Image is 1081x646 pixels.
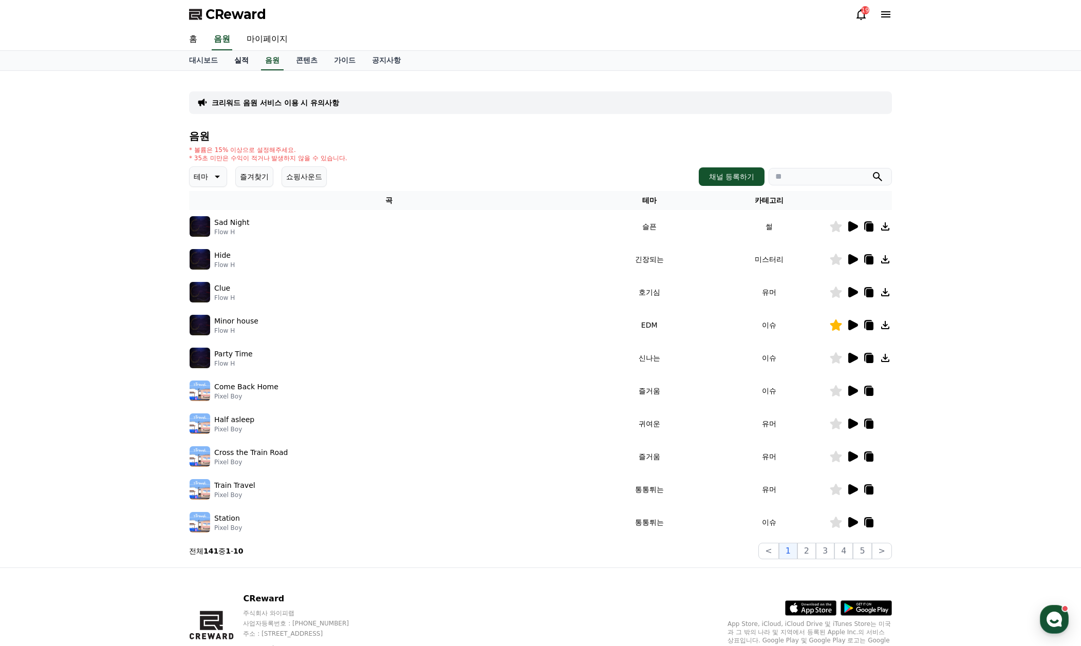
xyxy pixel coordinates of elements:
td: 귀여운 [589,407,710,440]
img: music [190,381,210,401]
button: 1 [779,543,797,559]
a: 대화 [68,326,133,351]
a: 음원 [261,51,284,70]
button: 즐겨찾기 [235,166,273,187]
a: 가이드 [326,51,364,70]
h4: 음원 [189,130,892,142]
td: 즐거움 [589,440,710,473]
p: Flow H [214,261,235,269]
td: 유머 [709,473,829,506]
td: 유머 [709,276,829,309]
a: 실적 [226,51,257,70]
p: Flow H [214,228,249,236]
p: Train Travel [214,480,255,491]
span: 설정 [159,341,171,349]
img: music [190,446,210,467]
p: Minor house [214,316,258,327]
td: 긴장되는 [589,243,710,276]
button: < [758,543,778,559]
td: 신나는 [589,341,710,374]
p: 주소 : [STREET_ADDRESS] [243,630,368,638]
a: 홈 [181,29,206,50]
p: CReward [243,593,368,605]
span: 홈 [32,341,39,349]
button: 3 [816,543,834,559]
td: 유머 [709,440,829,473]
p: Pixel Boy [214,458,288,466]
button: 테마 [189,166,227,187]
button: 채널 등록하기 [699,167,765,186]
p: Clue [214,283,230,294]
p: Flow H [214,294,235,302]
p: Flow H [214,327,258,335]
img: music [190,348,210,368]
button: 4 [834,543,853,559]
p: Sad Night [214,217,249,228]
td: 호기심 [589,276,710,309]
strong: 10 [233,547,243,555]
td: 유머 [709,407,829,440]
p: Hide [214,250,231,261]
th: 카테고리 [709,191,829,210]
img: music [190,413,210,434]
p: 주식회사 와이피랩 [243,609,368,617]
span: 대화 [94,341,106,350]
img: music [190,315,210,335]
p: Station [214,513,240,524]
td: EDM [589,309,710,341]
p: * 볼륨은 15% 이상으로 설정해주세요. [189,146,347,154]
strong: 1 [226,547,231,555]
img: music [190,282,210,302]
p: Flow H [214,359,253,368]
span: CReward [206,6,266,23]
a: 대시보드 [181,51,226,70]
td: 통통튀는 [589,473,710,506]
a: 크리워드 음원 서비스 이용 시 유의사항 [212,98,339,108]
img: music [190,512,210,533]
img: music [190,216,210,237]
button: 쇼핑사운드 [282,166,327,187]
p: Pixel Boy [214,524,242,532]
th: 테마 [589,191,710,210]
a: 홈 [3,326,68,351]
img: music [190,479,210,500]
button: > [872,543,892,559]
p: Come Back Home [214,382,278,392]
p: * 35초 미만은 수익이 적거나 발생하지 않을 수 있습니다. [189,154,347,162]
a: 콘텐츠 [288,51,326,70]
td: 이슈 [709,341,829,374]
p: Half asleep [214,414,254,425]
td: 썰 [709,210,829,243]
button: 2 [797,543,816,559]
p: Party Time [214,349,253,359]
p: 사업자등록번호 : [PHONE_NUMBER] [243,619,368,628]
strong: 141 [203,547,218,555]
p: Cross the Train Road [214,447,288,458]
a: 19 [855,8,867,21]
a: CReward [189,6,266,23]
td: 통통튀는 [589,506,710,539]
a: 설정 [133,326,197,351]
p: 테마 [194,169,208,184]
p: Pixel Boy [214,491,255,499]
td: 슬픈 [589,210,710,243]
td: 이슈 [709,506,829,539]
td: 이슈 [709,309,829,341]
div: 19 [861,6,869,14]
th: 곡 [189,191,589,210]
p: Pixel Boy [214,392,278,401]
a: 마이페이지 [238,29,296,50]
button: 5 [853,543,871,559]
p: 전체 중 - [189,546,244,556]
p: Pixel Boy [214,425,254,433]
td: 이슈 [709,374,829,407]
a: 음원 [212,29,232,50]
td: 즐거움 [589,374,710,407]
td: 미스터리 [709,243,829,276]
a: 공지사항 [364,51,409,70]
img: music [190,249,210,270]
